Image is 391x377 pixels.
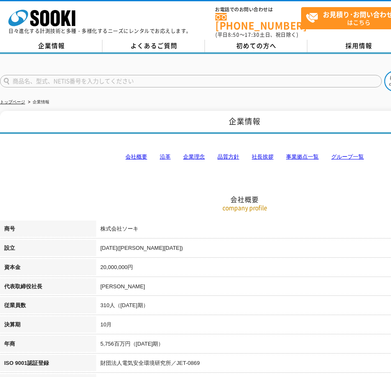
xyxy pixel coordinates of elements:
a: よくあるご質問 [102,40,205,52]
a: 初めての方へ [205,40,307,52]
a: 事業拠点一覧 [286,154,319,160]
a: 沿革 [160,154,171,160]
a: 会社概要 [125,154,147,160]
a: 企業理念 [183,154,205,160]
span: 初めての方へ [236,41,276,50]
a: 社長挨拶 [252,154,273,160]
a: 品質方針 [217,154,239,160]
p: 日々進化する計測技術と多種・多様化するニーズにレンタルでお応えします。 [8,28,192,33]
span: (平日 ～ 土日、祝日除く) [215,31,298,38]
a: [PHONE_NUMBER] [215,13,301,30]
span: 8:50 [228,31,240,38]
span: お電話でのお問い合わせは [215,7,301,12]
span: 17:30 [245,31,260,38]
li: 企業情報 [26,98,49,107]
a: グループ一覧 [331,154,364,160]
